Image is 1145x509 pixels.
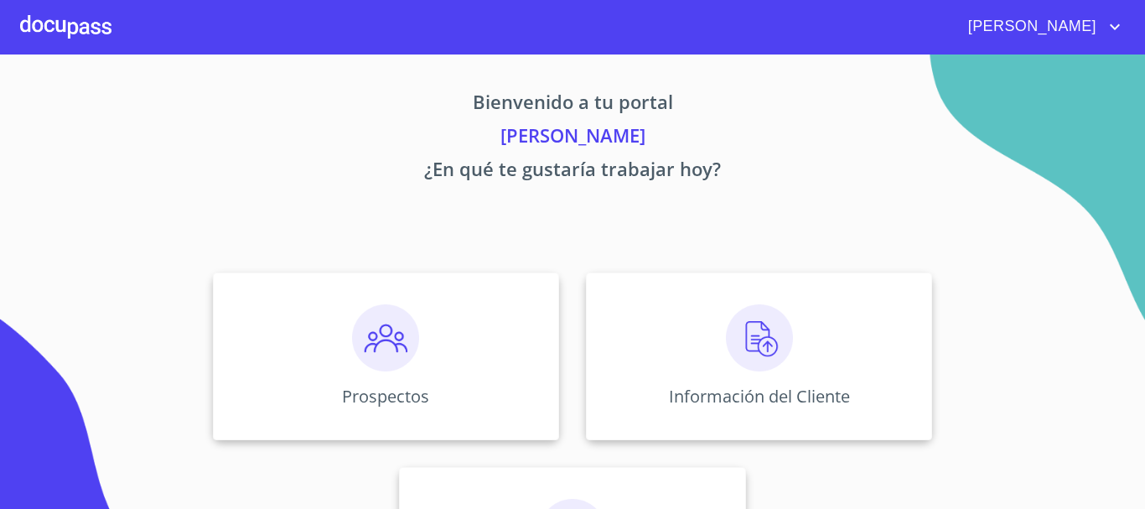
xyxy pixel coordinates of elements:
p: Prospectos [342,385,429,408]
p: ¿En qué te gustaría trabajar hoy? [56,155,1089,189]
p: Información del Cliente [669,385,850,408]
img: carga.png [726,304,793,371]
button: account of current user [956,13,1125,40]
span: [PERSON_NAME] [956,13,1105,40]
p: Bienvenido a tu portal [56,88,1089,122]
p: [PERSON_NAME] [56,122,1089,155]
img: prospectos.png [352,304,419,371]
